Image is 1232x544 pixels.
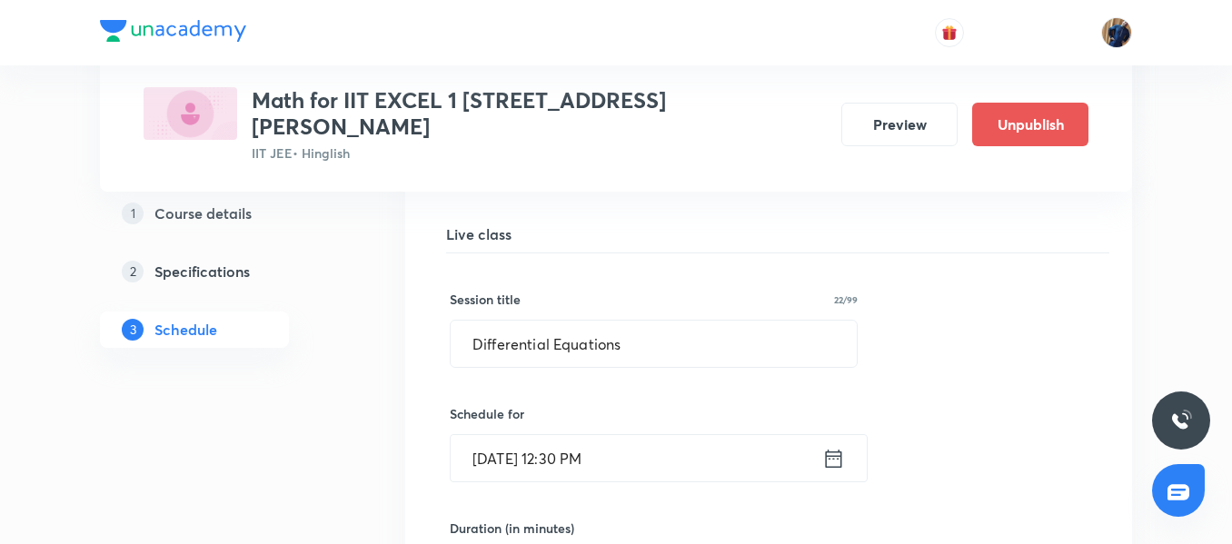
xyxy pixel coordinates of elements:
[1170,410,1192,431] img: ttu
[252,87,827,140] h3: Math for IIT EXCEL 1 [STREET_ADDRESS][PERSON_NAME]
[122,319,144,341] p: 3
[100,195,347,232] a: 1Course details
[122,261,144,282] p: 2
[450,519,574,538] h6: Duration (in minutes)
[841,103,958,146] button: Preview
[834,295,858,304] p: 22/99
[100,20,246,42] img: Company Logo
[972,103,1088,146] button: Unpublish
[451,321,857,367] input: A great title is short, clear and descriptive
[252,143,827,163] p: IIT JEE • Hinglish
[450,404,858,423] h6: Schedule for
[446,223,1109,245] h5: Live class
[100,253,347,290] a: 2Specifications
[154,319,217,341] h5: Schedule
[154,261,250,282] h5: Specifications
[154,203,252,224] h5: Course details
[122,203,144,224] p: 1
[100,20,246,46] a: Company Logo
[935,18,964,47] button: avatar
[941,25,958,41] img: avatar
[144,87,237,140] img: 3AC5349F-4962-4093-B4A4-39F78E2F4F85_plus.png
[1101,17,1132,48] img: Sudipto roy
[450,290,521,309] h6: Session title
